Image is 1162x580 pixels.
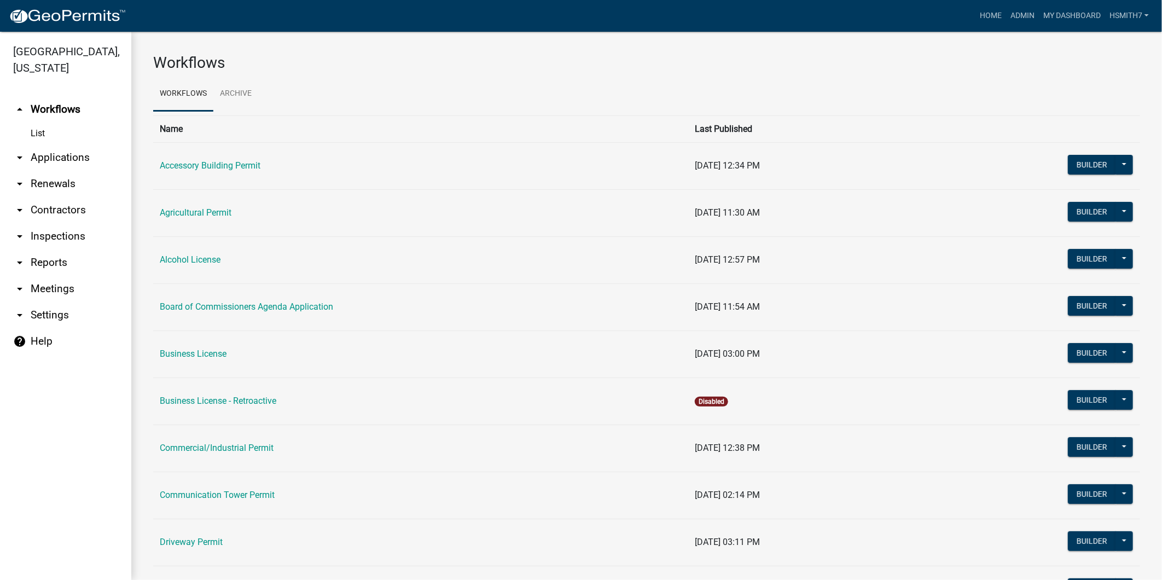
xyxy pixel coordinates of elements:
h3: Workflows [153,54,1140,72]
span: [DATE] 12:57 PM [695,254,760,265]
a: Business License [160,349,226,359]
button: Builder [1068,390,1116,410]
a: Home [975,5,1006,26]
a: Agricultural Permit [160,207,231,218]
a: Commercial/Industrial Permit [160,443,274,453]
i: arrow_drop_down [13,204,26,217]
a: Accessory Building Permit [160,160,260,171]
a: Admin [1006,5,1039,26]
th: Last Published [688,115,913,142]
i: help [13,335,26,348]
a: Archive [213,77,258,112]
a: Business License - Retroactive [160,396,276,406]
button: Builder [1068,249,1116,269]
button: Builder [1068,202,1116,222]
a: My Dashboard [1039,5,1105,26]
i: arrow_drop_down [13,177,26,190]
i: arrow_drop_up [13,103,26,116]
span: Disabled [695,397,728,407]
i: arrow_drop_down [13,256,26,269]
button: Builder [1068,437,1116,457]
span: [DATE] 03:00 PM [695,349,760,359]
span: [DATE] 02:14 PM [695,490,760,500]
a: Workflows [153,77,213,112]
span: [DATE] 11:54 AM [695,301,760,312]
i: arrow_drop_down [13,309,26,322]
span: [DATE] 12:34 PM [695,160,760,171]
button: Builder [1068,155,1116,175]
a: hsmith7 [1105,5,1153,26]
a: Driveway Permit [160,537,223,547]
button: Builder [1068,296,1116,316]
span: [DATE] 12:38 PM [695,443,760,453]
button: Builder [1068,343,1116,363]
button: Builder [1068,484,1116,504]
a: Alcohol License [160,254,220,265]
i: arrow_drop_down [13,151,26,164]
span: [DATE] 03:11 PM [695,537,760,547]
i: arrow_drop_down [13,230,26,243]
i: arrow_drop_down [13,282,26,295]
button: Builder [1068,531,1116,551]
span: [DATE] 11:30 AM [695,207,760,218]
a: Communication Tower Permit [160,490,275,500]
a: Board of Commissioners Agenda Application [160,301,333,312]
th: Name [153,115,688,142]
